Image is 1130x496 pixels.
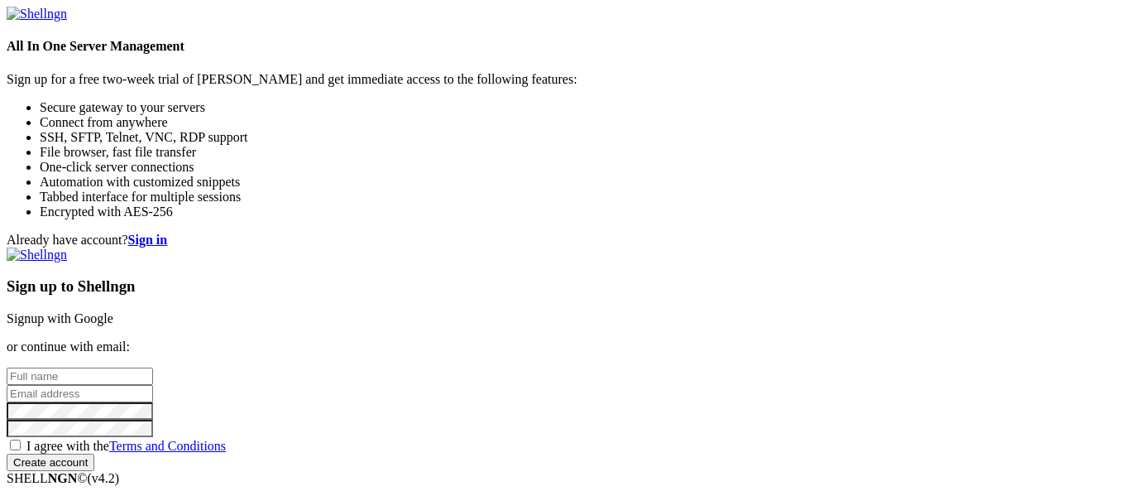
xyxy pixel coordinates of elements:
p: Sign up for a free two-week trial of [PERSON_NAME] and get immediate access to the following feat... [7,72,1123,87]
input: Full name [7,368,153,385]
h3: Sign up to Shellngn [7,277,1123,296]
li: Connect from anywhere [40,115,1123,130]
input: Email address [7,385,153,402]
li: Secure gateway to your servers [40,100,1123,115]
input: Create account [7,454,94,471]
li: Automation with customized snippets [40,175,1123,190]
li: SSH, SFTP, Telnet, VNC, RDP support [40,130,1123,145]
img: Shellngn [7,7,67,22]
a: Terms and Conditions [109,439,226,453]
a: Sign in [128,233,168,247]
li: File browser, fast file transfer [40,145,1123,160]
b: NGN [48,471,78,485]
input: I agree with theTerms and Conditions [10,440,21,450]
li: One-click server connections [40,160,1123,175]
div: Already have account? [7,233,1123,248]
h4: All In One Server Management [7,39,1123,54]
li: Encrypted with AES-256 [40,205,1123,219]
img: Shellngn [7,248,67,262]
span: SHELL © [7,471,119,485]
span: 4.2.0 [88,471,120,485]
p: or continue with email: [7,339,1123,354]
a: Signup with Google [7,311,113,325]
li: Tabbed interface for multiple sessions [40,190,1123,205]
span: I agree with the [26,439,226,453]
